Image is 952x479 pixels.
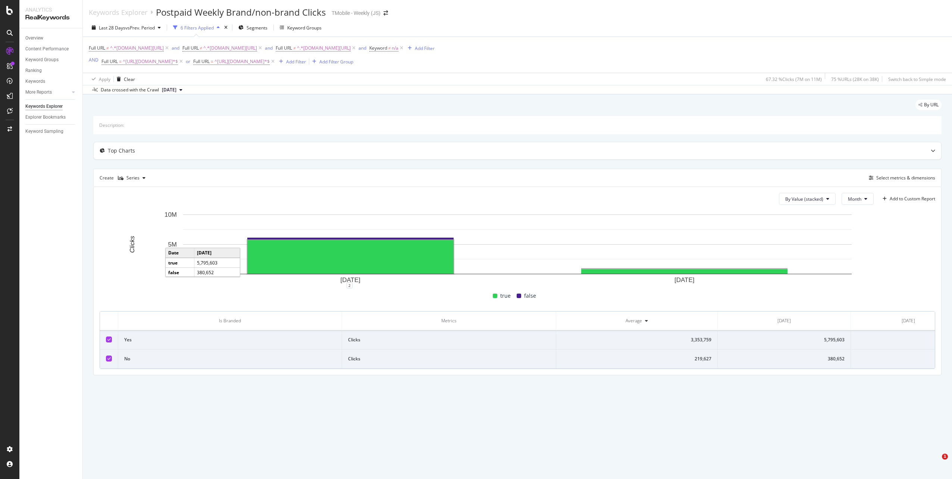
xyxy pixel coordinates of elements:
span: vs Prev. Period [125,25,155,31]
span: Segments [247,25,267,31]
div: RealKeywords [25,13,76,22]
a: More Reports [25,88,70,96]
span: ^.*[DOMAIN_NAME][URL] [297,43,351,53]
div: Analytics [25,6,76,13]
span: Full URL [193,58,210,65]
div: Content Performance [25,45,69,53]
div: Data crossed with the Crawl [101,87,159,93]
span: ^.*[DOMAIN_NAME][URL] [110,43,164,53]
div: Description: [99,122,124,128]
span: Full URL [182,45,199,51]
div: More Reports [25,88,52,96]
button: AND [89,56,98,63]
button: Add to Custom Report [880,193,935,205]
span: ^[URL][DOMAIN_NAME]*$ [123,56,178,67]
div: Keyword Groups [25,56,59,64]
div: Add Filter Group [319,59,353,65]
div: Apply [99,76,110,82]
div: [DATE] [902,317,915,324]
div: Explorer Bookmarks [25,113,66,121]
div: Metrics [348,317,550,324]
span: ^.*[DOMAIN_NAME][URL] [203,43,257,53]
div: arrow-right-arrow-left [383,10,388,16]
button: Segments [235,22,270,34]
a: Content Performance [25,45,77,53]
a: Ranking [25,67,77,75]
button: Month [842,193,874,205]
a: Keywords Explorer [25,103,77,110]
a: Keywords Explorer [89,8,147,16]
button: Add Filter [276,57,306,66]
button: [DATE] [159,85,185,94]
span: ^[URL][DOMAIN_NAME]*$ [214,56,270,67]
div: A chart. [100,211,935,285]
div: Add Filter [286,59,306,65]
div: Add to Custom Report [890,197,935,201]
div: TMobile - Weekly (JS) [332,9,381,17]
div: AND [89,57,98,63]
a: Keyword Sampling [25,128,77,135]
text: [DATE] [340,276,360,284]
text: 5M [168,241,177,248]
div: Postpaid Weekly Brand/non-brand Clicks [156,6,326,19]
td: Yes [118,331,342,350]
span: false [524,291,536,300]
div: Add Filter [415,45,435,51]
button: Add Filter [405,44,435,53]
a: Keywords [25,78,77,85]
text: 0 [173,271,177,278]
text: Clicks [129,236,136,253]
div: 6 Filters Applied [181,25,214,31]
button: Switch back to Simple mode [885,73,946,85]
div: and [358,45,366,51]
div: Clear [124,76,135,82]
span: = [119,58,122,65]
div: and [265,45,273,51]
div: Overview [25,34,43,42]
a: Overview [25,34,77,42]
button: and [358,44,366,51]
button: Series [115,172,148,184]
td: Clicks [342,331,556,350]
span: By Value (stacked) [785,196,823,202]
div: 75 % URLs ( 28K on 38K ) [831,76,879,82]
button: Add Filter Group [309,57,353,66]
span: = [211,58,213,65]
a: Keyword Groups [25,56,77,64]
button: or [186,58,190,65]
span: Full URL [276,45,292,51]
td: No [118,350,342,369]
span: n/a [392,43,398,53]
span: By URL [924,103,939,107]
div: and [172,45,179,51]
div: Switch back to Simple mode [888,76,946,82]
div: Series [126,176,140,180]
span: ≠ [293,45,296,51]
span: 2025 Oct. 3rd [162,87,176,93]
button: Apply [89,73,110,85]
button: and [172,44,179,51]
span: ≠ [388,45,391,51]
div: 2 [347,282,353,288]
span: true [500,291,511,300]
button: Keyword Groups [277,22,325,34]
div: times [223,24,229,31]
div: 67.32 % Clicks ( 7M on 11M ) [766,76,822,82]
button: Select metrics & dimensions [866,173,935,182]
text: 10M [165,212,177,219]
span: Last 28 Days [99,25,125,31]
button: and [265,44,273,51]
div: 3,353,759 [562,336,711,343]
div: Keyword Groups [287,25,322,31]
iframe: Intercom live chat [927,454,945,472]
button: Last 28 DaysvsPrev. Period [89,22,164,34]
span: ≠ [106,45,109,51]
td: Clicks [342,350,556,369]
button: Clear [114,73,135,85]
text: [DATE] [674,276,695,284]
button: 6 Filters Applied [170,22,223,34]
div: 380,652 [724,356,845,362]
div: [DATE] [777,317,791,324]
div: Keywords Explorer [25,103,63,110]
